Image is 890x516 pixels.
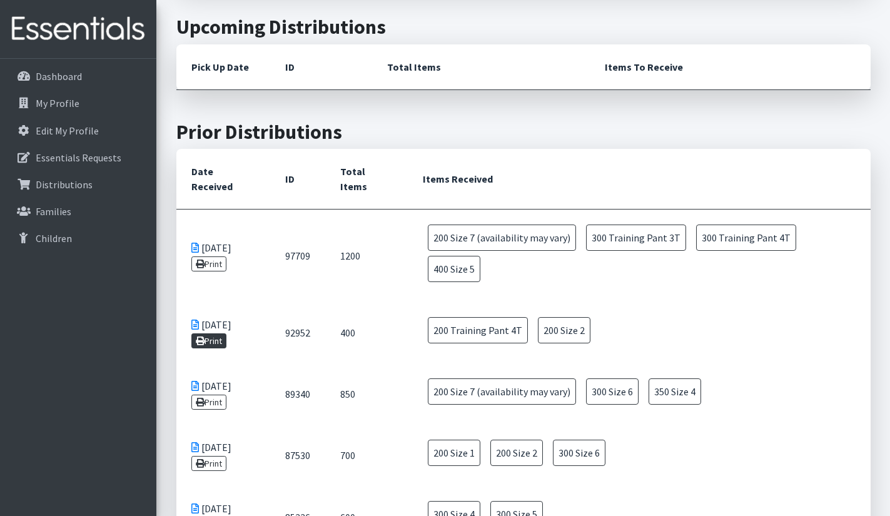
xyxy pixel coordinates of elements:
[36,124,99,137] p: Edit My Profile
[590,44,871,90] th: Items To Receive
[586,378,639,405] span: 300 Size 6
[270,210,325,303] td: 97709
[325,210,408,303] td: 1200
[428,256,480,282] span: 400 Size 5
[538,317,590,343] span: 200 Size 2
[428,440,480,466] span: 200 Size 1
[372,44,590,90] th: Total Items
[428,378,576,405] span: 200 Size 7 (availability may vary)
[176,44,270,90] th: Pick Up Date
[176,15,871,39] h2: Upcoming Distributions
[5,226,151,251] a: Children
[36,232,72,245] p: Children
[270,363,325,425] td: 89340
[649,378,701,405] span: 350 Size 4
[270,149,325,210] th: ID
[191,333,227,348] a: Print
[325,425,408,486] td: 700
[428,225,576,251] span: 200 Size 7 (availability may vary)
[553,440,605,466] span: 300 Size 6
[176,425,270,486] td: [DATE]
[325,149,408,210] th: Total Items
[490,440,543,466] span: 200 Size 2
[5,199,151,224] a: Families
[36,205,71,218] p: Families
[5,172,151,197] a: Distributions
[5,145,151,170] a: Essentials Requests
[270,302,325,363] td: 92952
[325,363,408,425] td: 850
[408,149,870,210] th: Items Received
[176,149,270,210] th: Date Received
[586,225,686,251] span: 300 Training Pant 3T
[428,317,528,343] span: 200 Training Pant 4T
[191,395,227,410] a: Print
[325,302,408,363] td: 400
[36,97,79,109] p: My Profile
[270,44,372,90] th: ID
[176,210,270,303] td: [DATE]
[36,178,93,191] p: Distributions
[270,425,325,486] td: 87530
[36,70,82,83] p: Dashboard
[191,256,227,271] a: Print
[5,91,151,116] a: My Profile
[36,151,121,164] p: Essentials Requests
[176,120,871,144] h2: Prior Distributions
[5,118,151,143] a: Edit My Profile
[5,8,151,50] img: HumanEssentials
[176,363,270,425] td: [DATE]
[176,302,270,363] td: [DATE]
[191,456,227,471] a: Print
[696,225,796,251] span: 300 Training Pant 4T
[5,64,151,89] a: Dashboard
